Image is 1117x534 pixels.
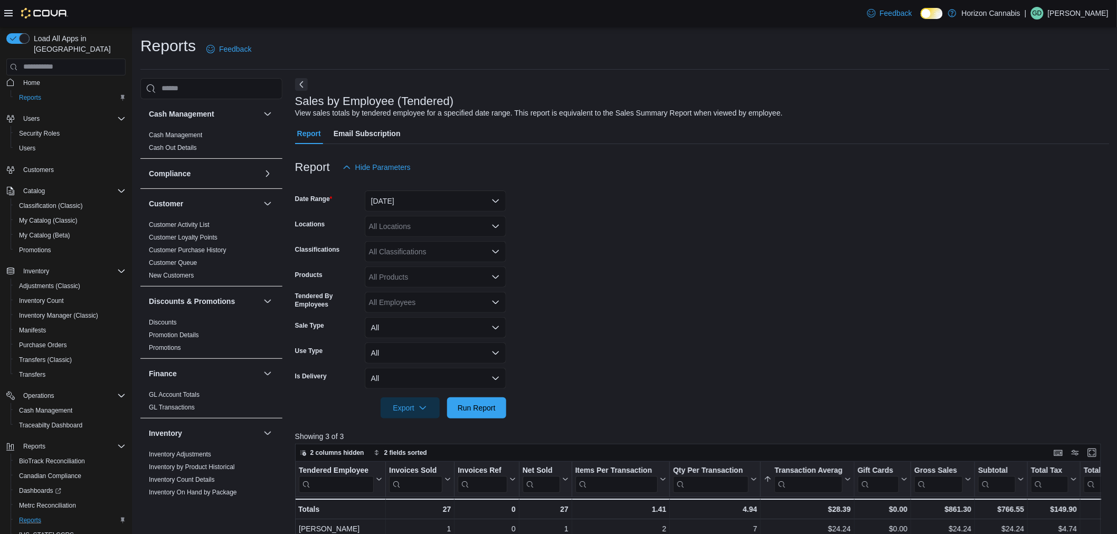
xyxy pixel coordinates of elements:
button: Enter fullscreen [1086,446,1099,459]
button: Compliance [261,167,274,180]
div: 0 [458,503,515,516]
span: Cash Management [19,406,72,415]
div: $861.30 [914,503,971,516]
a: Promotions [15,244,55,256]
button: Run Report [447,397,506,418]
h3: Finance [149,368,177,379]
button: Users [2,111,130,126]
span: Customer Queue [149,259,197,267]
button: Open list of options [491,298,500,307]
a: Feedback [863,3,916,24]
label: Sale Type [295,321,324,330]
span: Inventory [23,267,49,275]
button: Customer [261,197,274,210]
div: Gigi Dodds [1031,7,1044,20]
div: Total Tax [1031,465,1068,475]
button: Metrc Reconciliation [11,498,130,513]
button: Purchase Orders [11,338,130,352]
div: Qty Per Transaction [673,465,749,492]
a: Inventory On Hand by Package [149,489,237,496]
button: Reports [19,440,50,453]
span: GL Transactions [149,403,195,412]
label: Tendered By Employees [295,292,361,309]
span: Classification (Classic) [19,202,83,210]
a: Promotion Details [149,331,199,339]
span: Reports [15,514,126,527]
span: Reports [15,91,126,104]
button: Net Sold [522,465,568,492]
a: Inventory Adjustments [149,451,211,458]
span: Security Roles [19,129,60,138]
div: Discounts & Promotions [140,316,282,358]
span: Metrc Reconciliation [15,499,126,512]
a: Inventory by Product Historical [149,463,235,471]
a: Transfers [15,368,50,381]
span: Dashboards [15,484,126,497]
span: Transfers (Classic) [15,354,126,366]
button: Discounts & Promotions [149,296,259,307]
span: Canadian Compliance [15,470,126,482]
a: Customer Queue [149,259,197,266]
span: Cash Management [15,404,126,417]
div: Invoices Ref [458,465,507,492]
div: Tendered Employee [299,465,374,492]
div: Net Sold [522,465,560,492]
button: Inventory [19,265,53,278]
div: Gross Sales [914,465,963,492]
span: Catalog [19,185,126,197]
button: Next [295,78,308,91]
div: Subtotal [978,465,1016,475]
span: Inventory Count Details [149,475,215,484]
span: Email Subscription [334,123,401,144]
span: Reports [19,440,126,453]
button: Users [11,141,130,156]
div: Transaction Average [774,465,842,475]
button: Reports [11,90,130,105]
button: Transfers (Classic) [11,352,130,367]
span: Feedback [880,8,912,18]
button: All [365,317,506,338]
a: Promotions [149,344,181,351]
span: Report [297,123,321,144]
span: Customer Activity List [149,221,210,229]
a: Customers [19,164,58,176]
div: $766.55 [978,503,1024,516]
span: Dark Mode [921,19,921,20]
span: Users [19,112,126,125]
span: Users [15,142,126,155]
span: 2 fields sorted [384,449,427,457]
button: Subtotal [978,465,1024,492]
span: Reports [19,93,41,102]
button: [DATE] [365,190,506,212]
label: Locations [295,220,325,228]
span: Traceabilty Dashboard [19,421,82,430]
button: Catalog [2,184,130,198]
span: Transfers [15,368,126,381]
h1: Reports [140,35,196,56]
button: Inventory [149,428,259,438]
span: Canadian Compliance [19,472,81,480]
a: GL Account Totals [149,391,200,398]
button: Hide Parameters [338,157,415,178]
a: Canadian Compliance [15,470,86,482]
h3: Report [295,161,330,174]
span: Inventory Adjustments [149,450,211,459]
label: Classifications [295,245,340,254]
button: Operations [2,388,130,403]
span: My Catalog (Beta) [19,231,70,240]
button: Open list of options [491,273,500,281]
span: Users [19,144,35,152]
button: All [365,368,506,389]
div: 27 [522,503,568,516]
a: Users [15,142,40,155]
div: 1.41 [575,503,666,516]
div: Gross Sales [914,465,963,475]
a: Customer Activity List [149,221,210,228]
span: Export [387,397,433,418]
div: Total Tax [1031,465,1068,492]
span: Customer Purchase History [149,246,226,254]
span: Reports [19,516,41,525]
div: Invoices Ref [458,465,507,475]
button: Promotions [11,243,130,258]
